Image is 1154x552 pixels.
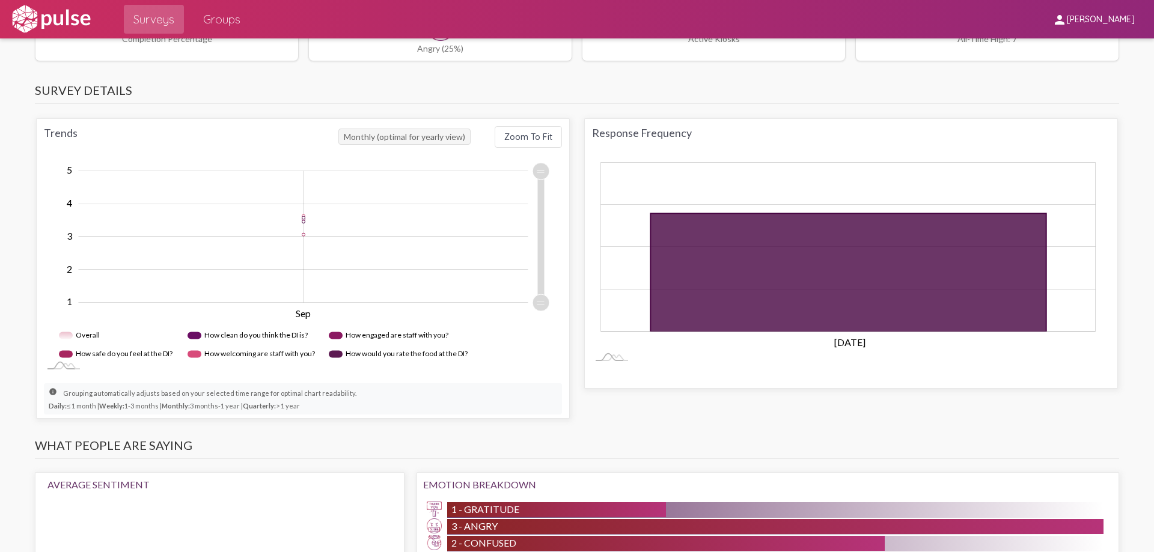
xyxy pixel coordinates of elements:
[316,43,564,53] div: Angry (25%)
[10,4,93,34] img: white-logo.svg
[1043,8,1144,30] button: [PERSON_NAME]
[495,126,562,148] button: Zoom To Fit
[863,34,1111,44] div: All-Time High: 7
[52,163,550,363] g: Chart
[124,5,184,34] a: Surveys
[423,479,1113,490] div: Emotion Breakdown
[329,326,451,345] g: How engaged are staff with you?
[504,132,552,142] span: Zoom To Fit
[49,387,63,402] mat-icon: info
[296,502,332,538] img: Happy
[99,402,124,410] strong: Weekly:
[427,535,442,550] img: Confused
[834,336,865,348] tspan: [DATE]
[1067,14,1135,25] span: [PERSON_NAME]
[49,387,356,410] small: Grouping automatically adjusts based on your selected time range for optimal chart readability. ≤...
[650,213,1046,332] g: Responses
[35,83,1119,104] h3: Survey Details
[194,5,250,34] a: Groups
[427,518,442,533] img: Angry
[67,197,72,208] tspan: 4
[243,402,276,410] strong: Quarterly:
[203,8,240,30] span: Groups
[67,230,73,241] tspan: 3
[296,308,311,319] tspan: Sep
[451,537,516,548] span: 2 - Confused
[590,34,838,44] div: Active Kiosks
[427,502,442,517] img: Gratitude
[43,34,291,44] div: Completion Percentage
[338,129,471,145] span: Monthly (optimal for yearly view)
[67,262,72,274] tspan: 2
[59,326,548,363] g: Legend
[598,162,1096,347] g: Chart
[44,126,338,148] div: Trends
[35,438,1119,459] h3: What people are saying
[162,402,190,410] strong: Monthly:
[59,326,102,345] g: Overall
[59,345,176,363] g: How safe do you feel at the DI?
[67,296,72,307] tspan: 1
[47,479,392,490] div: Average Sentiment
[329,345,471,363] g: How would you rate the food at the DI?
[1052,13,1067,27] mat-icon: person
[67,164,72,175] tspan: 5
[188,345,317,363] g: How welcoming are staff with you?
[188,326,311,345] g: How clean do you think the DI is?
[49,402,67,410] strong: Daily:
[133,8,174,30] span: Surveys
[451,520,498,532] span: 3 - Angry
[592,126,1110,139] div: Response Frequency
[451,503,519,515] span: 1 - Gratitude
